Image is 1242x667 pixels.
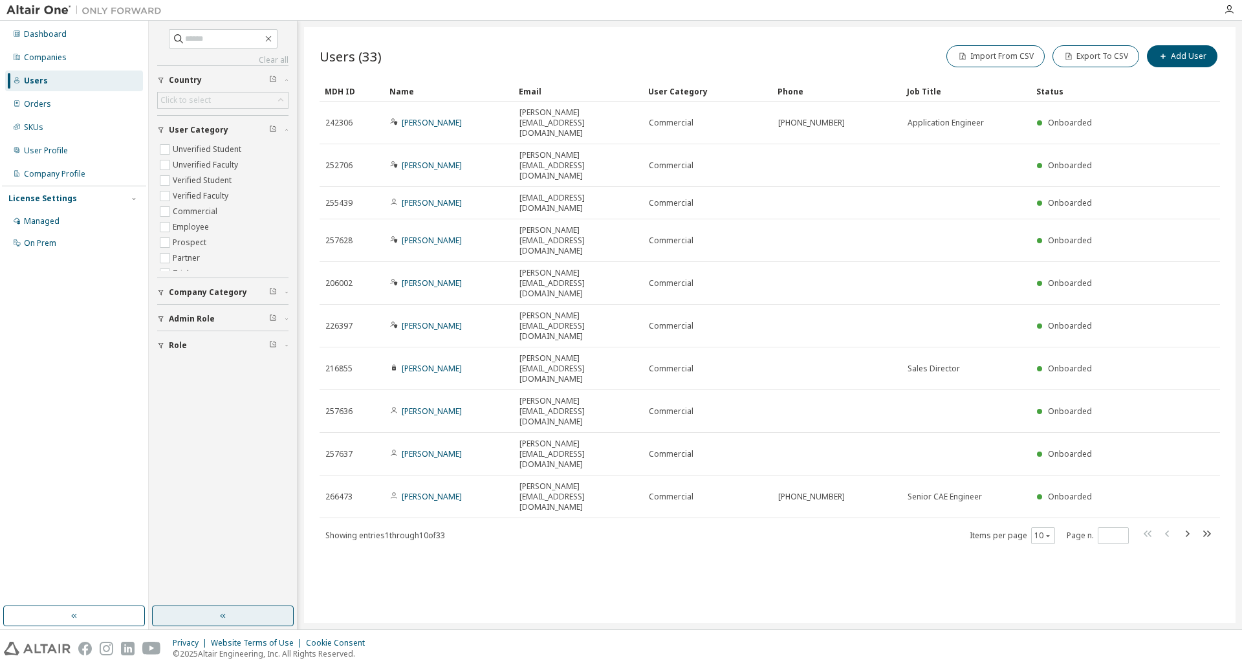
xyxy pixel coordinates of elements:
span: 242306 [325,118,353,128]
span: 252706 [325,160,353,171]
a: [PERSON_NAME] [402,491,462,502]
button: Export To CSV [1052,45,1139,67]
a: [PERSON_NAME] [402,406,462,417]
a: [PERSON_NAME] [402,448,462,459]
label: Prospect [173,235,209,250]
div: Dashboard [24,29,67,39]
div: Phone [778,81,897,102]
span: Clear filter [269,125,277,135]
span: Clear filter [269,340,277,351]
span: Clear filter [269,287,277,298]
span: Company Category [169,287,247,298]
a: [PERSON_NAME] [402,278,462,289]
span: 255439 [325,198,353,208]
div: User Profile [24,146,68,156]
span: [PERSON_NAME][EMAIL_ADDRESS][DOMAIN_NAME] [519,396,637,427]
span: Page n. [1067,527,1129,544]
button: Import From CSV [946,45,1045,67]
label: Trial [173,266,191,281]
div: MDH ID [325,81,379,102]
span: Commercial [649,118,693,128]
label: Employee [173,219,212,235]
span: 257637 [325,449,353,459]
span: Users (33) [320,47,382,65]
label: Unverified Faculty [173,157,241,173]
span: [EMAIL_ADDRESS][DOMAIN_NAME] [519,193,637,213]
span: [PERSON_NAME][EMAIL_ADDRESS][DOMAIN_NAME] [519,225,637,256]
div: Click to select [158,93,288,108]
img: youtube.svg [142,642,161,655]
span: Country [169,75,202,85]
img: instagram.svg [100,642,113,655]
span: Onboarded [1048,406,1092,417]
span: 257628 [325,235,353,246]
label: Verified Faculty [173,188,231,204]
label: Unverified Student [173,142,244,157]
span: Sales Director [908,364,960,374]
label: Verified Student [173,173,234,188]
span: Onboarded [1048,448,1092,459]
span: [PHONE_NUMBER] [778,118,845,128]
span: [PERSON_NAME][EMAIL_ADDRESS][DOMAIN_NAME] [519,311,637,342]
span: Onboarded [1048,491,1092,502]
span: Showing entries 1 through 10 of 33 [325,530,445,541]
div: License Settings [8,193,77,204]
span: Onboarded [1048,278,1092,289]
span: Onboarded [1048,320,1092,331]
div: Click to select [160,95,211,105]
img: facebook.svg [78,642,92,655]
span: 266473 [325,492,353,502]
div: Email [519,81,638,102]
span: Clear filter [269,75,277,85]
span: 257636 [325,406,353,417]
img: linkedin.svg [121,642,135,655]
span: User Category [169,125,228,135]
div: Status [1036,81,1142,102]
span: 226397 [325,321,353,331]
span: [PERSON_NAME][EMAIL_ADDRESS][DOMAIN_NAME] [519,439,637,470]
span: Items per page [970,527,1055,544]
div: Cookie Consent [306,638,373,648]
div: Managed [24,216,60,226]
span: 216855 [325,364,353,374]
span: [PERSON_NAME][EMAIL_ADDRESS][DOMAIN_NAME] [519,268,637,299]
div: Company Profile [24,169,85,179]
span: [PERSON_NAME][EMAIL_ADDRESS][DOMAIN_NAME] [519,353,637,384]
div: Name [389,81,508,102]
span: Commercial [649,198,693,208]
span: Onboarded [1048,235,1092,246]
a: Clear all [157,55,289,65]
button: 10 [1034,530,1052,541]
span: Senior CAE Engineer [908,492,982,502]
div: SKUs [24,122,43,133]
div: Orders [24,99,51,109]
img: Altair One [6,4,168,17]
span: Application Engineer [908,118,984,128]
img: altair_logo.svg [4,642,71,655]
span: Clear filter [269,314,277,324]
span: Onboarded [1048,363,1092,374]
span: [PERSON_NAME][EMAIL_ADDRESS][DOMAIN_NAME] [519,107,637,138]
span: Commercial [649,406,693,417]
span: Commercial [649,449,693,459]
span: [PERSON_NAME][EMAIL_ADDRESS][DOMAIN_NAME] [519,481,637,512]
a: [PERSON_NAME] [402,160,462,171]
a: [PERSON_NAME] [402,117,462,128]
span: Onboarded [1048,160,1092,171]
a: [PERSON_NAME] [402,320,462,331]
div: Companies [24,52,67,63]
button: User Category [157,116,289,144]
span: Commercial [649,235,693,246]
span: Commercial [649,278,693,289]
button: Company Category [157,278,289,307]
span: Commercial [649,492,693,502]
button: Add User [1147,45,1217,67]
a: [PERSON_NAME] [402,197,462,208]
div: On Prem [24,238,56,248]
label: Commercial [173,204,220,219]
span: [PERSON_NAME][EMAIL_ADDRESS][DOMAIN_NAME] [519,150,637,181]
span: Admin Role [169,314,215,324]
label: Partner [173,250,202,266]
span: 206002 [325,278,353,289]
span: Commercial [649,321,693,331]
